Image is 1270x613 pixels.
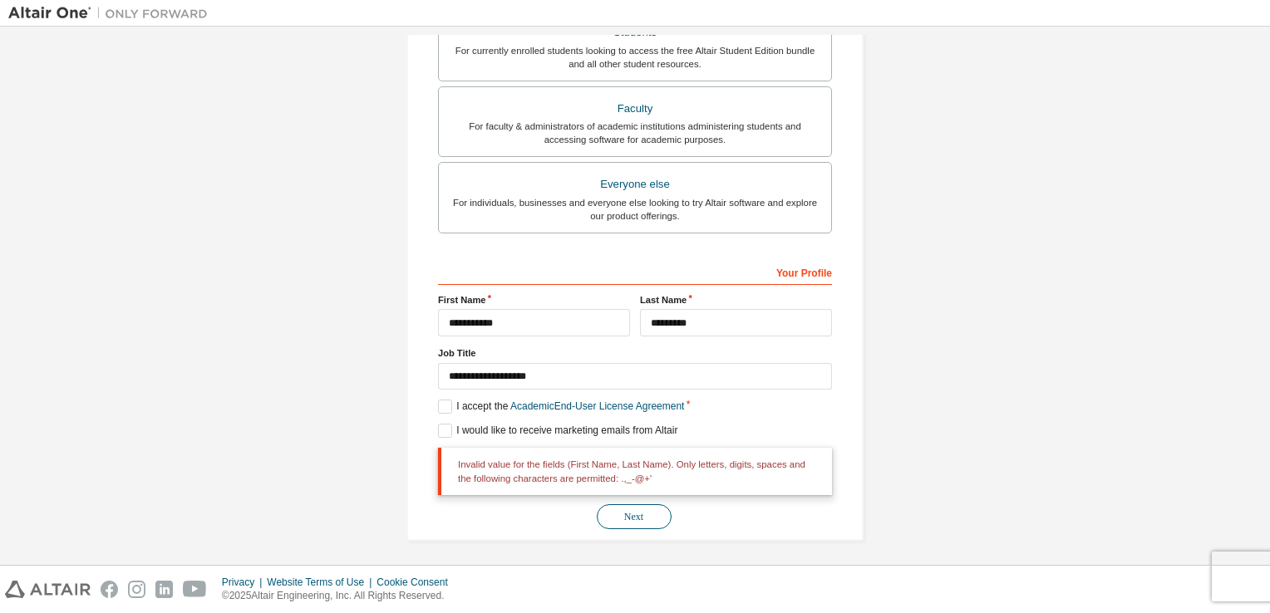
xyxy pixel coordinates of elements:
button: Next [597,504,672,529]
div: For faculty & administrators of academic institutions administering students and accessing softwa... [449,120,821,146]
label: I would like to receive marketing emails from Altair [438,424,677,438]
div: For currently enrolled students looking to access the free Altair Student Edition bundle and all ... [449,44,821,71]
div: Website Terms of Use [267,576,377,589]
div: Everyone else [449,173,821,196]
label: I accept the [438,400,684,414]
a: Academic End-User License Agreement [510,400,684,412]
div: Privacy [222,576,267,589]
img: instagram.svg [128,581,145,598]
img: altair_logo.svg [5,581,91,598]
img: youtube.svg [183,581,207,598]
label: Last Name [640,293,832,306]
label: Job Title [438,346,832,360]
div: Cookie Consent [377,576,457,589]
img: linkedin.svg [155,581,173,598]
div: Faculty [449,97,821,120]
img: Altair One [8,5,216,22]
label: First Name [438,293,630,306]
p: © 2025 Altair Engineering, Inc. All Rights Reserved. [222,589,458,603]
div: For individuals, businesses and everyone else looking to try Altair software and explore our prod... [449,196,821,223]
img: facebook.svg [101,581,118,598]
div: Invalid value for the fields (First Name, Last Name). Only letters, digits, spaces and the follow... [438,448,832,495]
div: Your Profile [438,258,832,285]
